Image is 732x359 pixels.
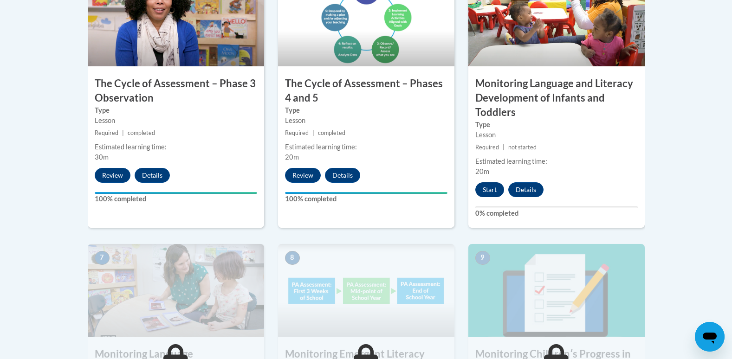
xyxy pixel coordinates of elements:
div: Lesson [95,115,257,126]
img: Course Image [468,244,645,337]
button: Details [325,168,360,183]
span: Required [285,129,309,136]
span: 7 [95,251,110,265]
button: Details [135,168,170,183]
span: | [122,129,124,136]
span: | [503,144,505,151]
button: Start [475,182,504,197]
span: completed [318,129,345,136]
div: Your progress [285,192,447,194]
label: Type [475,120,638,130]
label: 100% completed [285,194,447,204]
div: Estimated learning time: [95,142,257,152]
label: Type [285,105,447,115]
div: Lesson [285,115,447,126]
h3: Monitoring Language and Literacy Development of Infants and Toddlers [468,77,645,119]
span: 9 [475,251,490,265]
div: Your progress [95,192,257,194]
label: Type [95,105,257,115]
h3: The Cycle of Assessment – Phase 3 Observation [88,77,264,105]
span: 30m [95,153,109,161]
div: Estimated learning time: [285,142,447,152]
span: 8 [285,251,300,265]
iframe: Button to launch messaging window [695,322,725,352]
span: Required [95,129,118,136]
h3: The Cycle of Assessment – Phases 4 and 5 [278,77,454,105]
button: Review [285,168,321,183]
div: Estimated learning time: [475,156,638,167]
img: Course Image [278,244,454,337]
button: Details [508,182,544,197]
span: not started [508,144,537,151]
label: 100% completed [95,194,257,204]
span: Required [475,144,499,151]
span: | [312,129,314,136]
span: completed [128,129,155,136]
span: 20m [285,153,299,161]
label: 0% completed [475,208,638,218]
img: Course Image [88,244,264,337]
button: Review [95,168,130,183]
div: Lesson [475,130,638,140]
span: 20m [475,167,489,175]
